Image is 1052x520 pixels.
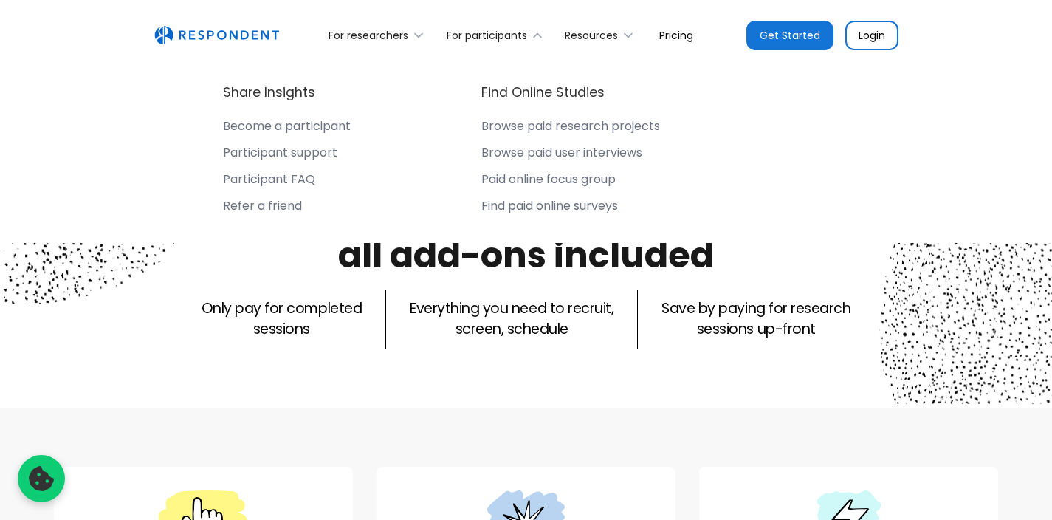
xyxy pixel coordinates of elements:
[481,199,618,213] div: Find paid online surveys
[481,119,660,140] a: Browse paid research projects
[154,26,279,45] img: Untitled UI logotext
[746,21,833,50] a: Get Started
[410,298,613,340] p: Everything you need to recruit, screen, schedule
[154,26,279,45] a: home
[481,146,660,166] a: Browse paid user interviews
[661,298,850,340] p: Save by paying for research sessions up-front
[647,18,705,52] a: Pricing
[223,172,351,193] a: Participant FAQ
[320,18,438,52] div: For researchers
[481,172,660,193] a: Paid online focus group
[223,199,302,213] div: Refer a friend
[565,28,618,43] div: Resources
[481,83,605,101] h4: Find Online Studies
[223,172,315,187] div: Participant FAQ
[438,18,556,52] div: For participants
[481,119,660,134] div: Browse paid research projects
[481,146,642,160] div: Browse paid user interviews
[845,21,898,50] a: Login
[223,119,351,140] a: Become a participant
[329,28,408,43] div: For researchers
[223,146,337,160] div: Participant support
[223,199,351,219] a: Refer a friend
[447,28,527,43] div: For participants
[202,298,362,340] p: Only pay for completed sessions
[481,172,616,187] div: Paid online focus group
[481,199,660,219] a: Find paid online surveys
[223,119,351,134] div: Become a participant
[223,146,351,166] a: Participant support
[557,18,647,52] div: Resources
[223,83,315,101] h4: Share Insights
